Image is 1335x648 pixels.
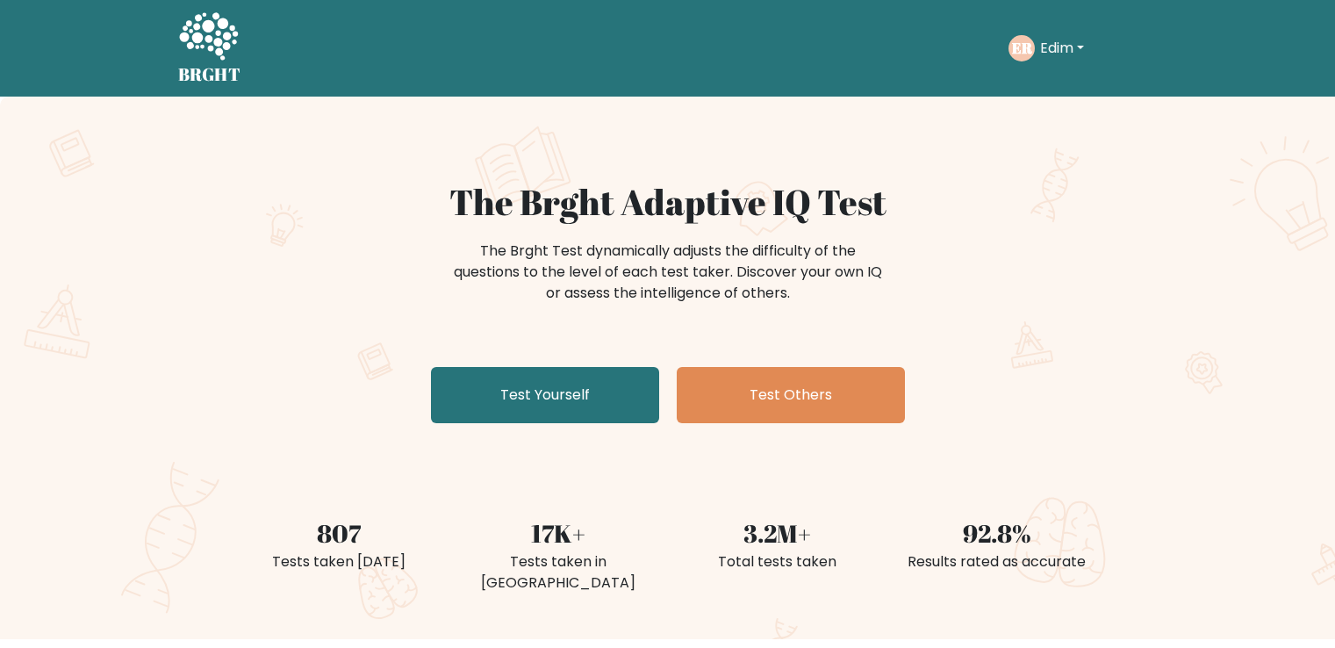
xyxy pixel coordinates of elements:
a: BRGHT [178,7,241,90]
h5: BRGHT [178,64,241,85]
div: Tests taken in [GEOGRAPHIC_DATA] [459,551,657,594]
div: 807 [240,515,438,551]
a: Test Others [677,367,905,423]
h1: The Brght Adaptive IQ Test [240,181,1096,223]
div: Results rated as accurate [898,551,1096,572]
div: Tests taken [DATE] [240,551,438,572]
div: 17K+ [459,515,657,551]
div: Total tests taken [678,551,877,572]
text: ER [1011,38,1032,58]
a: Test Yourself [431,367,659,423]
div: 3.2M+ [678,515,877,551]
div: The Brght Test dynamically adjusts the difficulty of the questions to the level of each test take... [449,241,887,304]
button: Edim [1035,37,1089,60]
div: 92.8% [898,515,1096,551]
